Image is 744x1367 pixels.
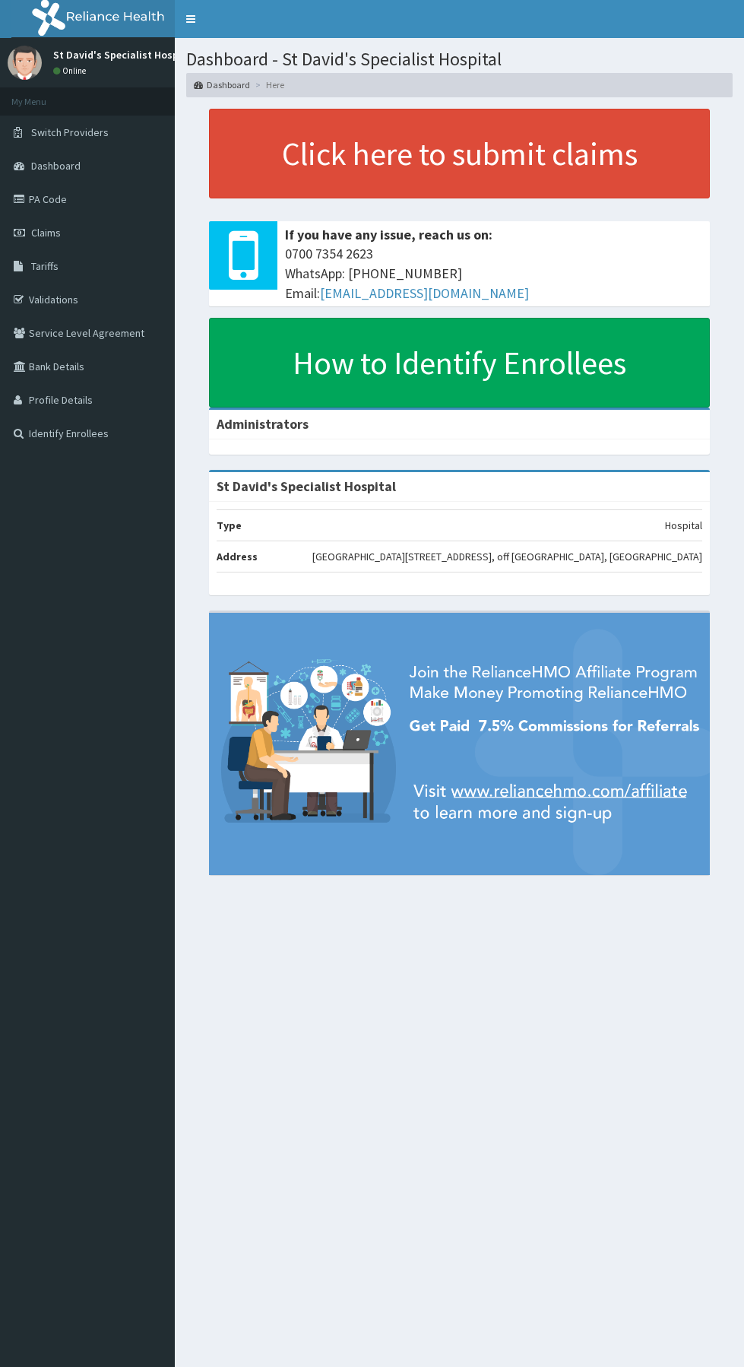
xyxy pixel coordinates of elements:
span: Switch Providers [31,125,109,139]
img: provider-team-banner.png [209,613,710,875]
a: Click here to submit claims [209,109,710,198]
span: Tariffs [31,259,59,273]
span: Claims [31,226,61,239]
b: Type [217,519,242,532]
h1: Dashboard - St David's Specialist Hospital [186,49,733,69]
img: User Image [8,46,42,80]
a: Dashboard [194,78,250,91]
a: How to Identify Enrollees [209,318,710,408]
p: Hospital [665,518,702,533]
p: St David's Specialist Hospital [53,49,195,60]
li: Here [252,78,284,91]
b: Administrators [217,415,309,433]
p: [GEOGRAPHIC_DATA][STREET_ADDRESS], off [GEOGRAPHIC_DATA], [GEOGRAPHIC_DATA] [312,549,702,564]
a: Online [53,65,90,76]
b: Address [217,550,258,563]
strong: St David's Specialist Hospital [217,477,396,495]
a: [EMAIL_ADDRESS][DOMAIN_NAME] [320,284,529,302]
span: Dashboard [31,159,81,173]
b: If you have any issue, reach us on: [285,226,492,243]
span: 0700 7354 2623 WhatsApp: [PHONE_NUMBER] Email: [285,244,702,303]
